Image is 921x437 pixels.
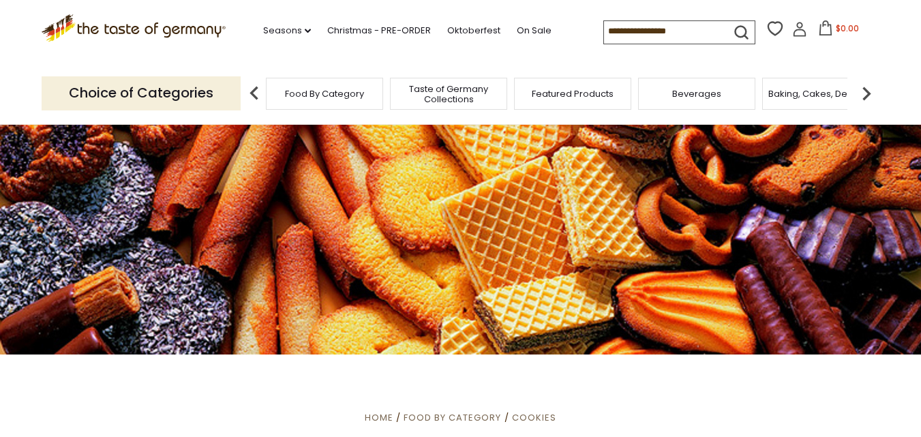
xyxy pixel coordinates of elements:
[447,23,500,38] a: Oktoberfest
[241,80,268,107] img: previous arrow
[327,23,431,38] a: Christmas - PRE-ORDER
[365,411,393,424] a: Home
[836,22,859,34] span: $0.00
[768,89,874,99] a: Baking, Cakes, Desserts
[517,23,552,38] a: On Sale
[810,20,868,41] button: $0.00
[394,84,503,104] a: Taste of Germany Collections
[263,23,311,38] a: Seasons
[285,89,364,99] a: Food By Category
[672,89,721,99] a: Beverages
[512,411,556,424] a: Cookies
[853,80,880,107] img: next arrow
[404,411,501,424] a: Food By Category
[42,76,241,110] p: Choice of Categories
[532,89,614,99] a: Featured Products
